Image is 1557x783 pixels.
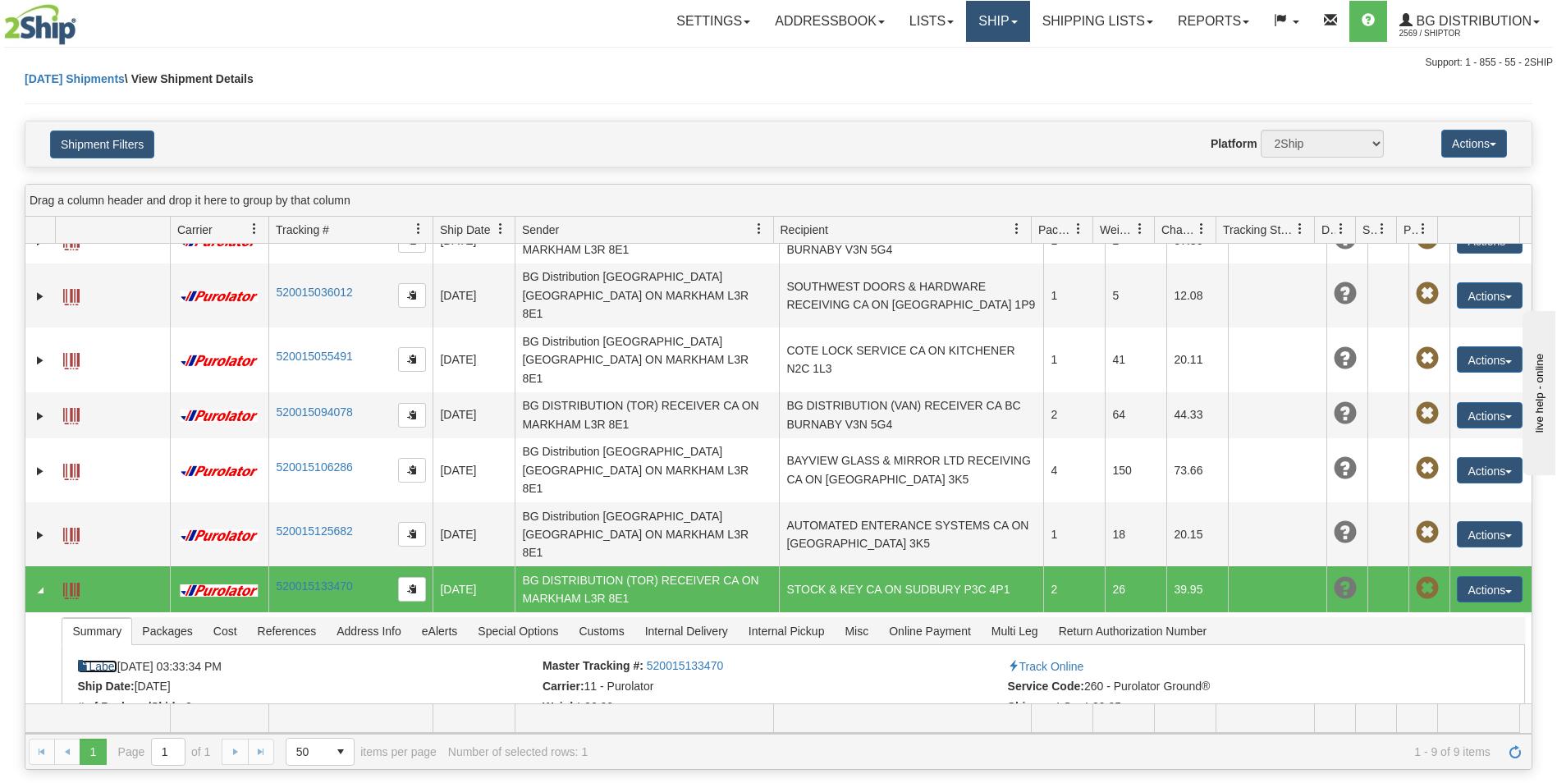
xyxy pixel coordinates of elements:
button: Copy to clipboard [398,347,426,372]
span: References [248,618,327,644]
td: BG Distribution [GEOGRAPHIC_DATA] [GEOGRAPHIC_DATA] ON MARKHAM L3R 8E1 [515,438,779,502]
span: Internal Delivery [635,618,738,644]
button: Shipment Filters [50,130,154,158]
img: 11 - Purolator [177,410,261,422]
td: AUTOMATED ENTERANCE SYSTEMS CA ON [GEOGRAPHIC_DATA] 3K5 [779,502,1043,566]
span: eAlerts [412,618,468,644]
span: Pickup Not Assigned [1416,457,1439,480]
a: Carrier filter column settings [240,215,268,243]
a: Label [63,401,80,427]
a: 520015036012 [276,286,352,299]
li: 26.00 [543,700,1004,717]
button: Copy to clipboard [398,577,426,602]
span: Sender [522,222,559,238]
span: Recipient [781,222,828,238]
span: Ship Date [440,222,490,238]
a: Reports [1165,1,1262,42]
a: 520015133470 [276,579,352,593]
span: Summary [62,618,131,644]
td: 1 [1043,327,1105,391]
td: 26 [1105,566,1166,612]
td: [DATE] [433,438,515,502]
img: 11 - Purolator [177,355,261,367]
span: Internal Pickup [739,618,835,644]
div: Support: 1 - 855 - 55 - 2SHIP [4,56,1553,70]
a: Lists [897,1,966,42]
button: Copy to clipboard [398,403,426,428]
span: Shipment Issues [1362,222,1376,238]
td: 1 [1043,502,1105,566]
a: 520015017319 [276,231,352,244]
td: 2 [1043,566,1105,612]
img: 11 - Purolator [177,529,261,542]
button: Copy to clipboard [398,458,426,483]
img: 11 - Purolator [177,584,261,597]
td: 44.33 [1166,392,1228,438]
div: live help - online [12,14,152,26]
span: Pickup Not Assigned [1416,402,1439,425]
a: Tracking Status filter column settings [1286,215,1314,243]
td: 150 [1105,438,1166,502]
div: Number of selected rows: 1 [448,745,588,758]
td: 64 [1105,392,1166,438]
span: Special Options [468,618,568,644]
span: Pickup Not Assigned [1416,347,1439,370]
img: 11 - Purolator [177,291,261,303]
span: Charge [1161,222,1196,238]
input: Page 1 [152,739,185,765]
a: Ship [966,1,1029,42]
a: Expand [32,463,48,479]
a: Settings [664,1,762,42]
span: Multi Leg [982,618,1048,644]
a: Label [63,520,80,547]
a: 520015106286 [276,460,352,474]
strong: Master Tracking #: [543,659,643,672]
iframe: chat widget [1519,308,1555,475]
button: Actions [1457,402,1523,428]
td: 73.66 [1166,438,1228,502]
a: Recipient filter column settings [1003,215,1031,243]
a: Charge filter column settings [1188,215,1216,243]
span: select [327,739,354,765]
span: Unknown [1334,457,1357,480]
label: Platform [1211,135,1257,152]
span: Pickup Not Assigned [1416,227,1439,250]
span: Unknown [1334,347,1357,370]
td: [DATE] [433,327,515,391]
li: [DATE] 03:33:34 PM [77,659,538,675]
img: logo2569.jpg [4,4,76,45]
strong: Carrier: [543,680,584,693]
strong: Service Code: [1008,680,1084,693]
span: Delivery Status [1321,222,1335,238]
button: Actions [1457,576,1523,602]
button: Copy to clipboard [398,283,426,308]
span: Packages [132,618,202,644]
img: 11 - Purolator [177,465,261,478]
a: Refresh [1502,739,1528,765]
td: 18 [1105,502,1166,566]
a: Label [77,660,117,673]
span: Packages [1038,222,1073,238]
span: Cost [204,618,247,644]
li: 2 [77,700,538,717]
a: 520015125682 [276,524,352,538]
span: \ View Shipment Details [125,72,254,85]
a: Label [63,346,80,372]
span: Unknown [1334,402,1357,425]
td: 4 [1043,438,1105,502]
span: Unknown [1334,577,1357,600]
td: 20.15 [1166,502,1228,566]
a: Expand [32,352,48,369]
a: Label [63,456,80,483]
span: items per page [286,738,437,766]
span: Weight [1100,222,1134,238]
td: BG Distribution [GEOGRAPHIC_DATA] [GEOGRAPHIC_DATA] ON MARKHAM L3R 8E1 [515,502,779,566]
a: Label [63,282,80,308]
td: BAYVIEW GLASS & MIRROR LTD RECEIVING CA ON [GEOGRAPHIC_DATA] 3K5 [779,438,1043,502]
strong: Ship Date: [77,680,134,693]
a: Expand [32,527,48,543]
strong: Weight: [543,700,584,713]
span: 1 - 9 of 9 items [599,745,1491,758]
a: 520015055491 [276,350,352,363]
td: SOUTHWEST DOORS & HARDWARE RECEIVING CA ON [GEOGRAPHIC_DATA] 1P9 [779,263,1043,327]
